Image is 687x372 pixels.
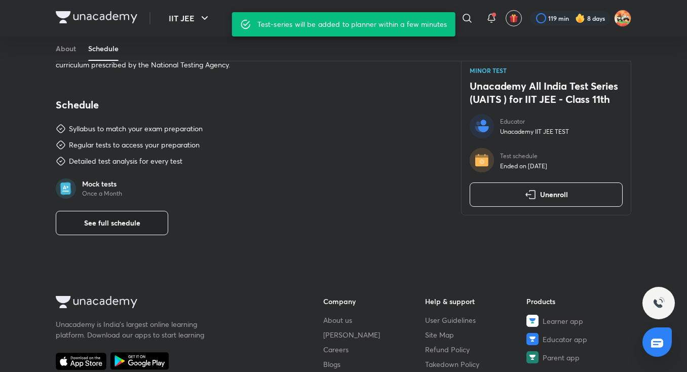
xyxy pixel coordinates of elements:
h6: Products [526,296,628,307]
img: streak [575,13,585,23]
p: Once a Month [82,190,122,198]
a: User Guidelines [425,315,527,325]
a: Company Logo [56,296,291,311]
span: See full schedule [84,218,140,228]
span: Careers [323,344,349,355]
p: Mock tests [82,179,122,189]
p: Unacademy is India’s largest online learning platform. Download our apps to start learning [56,319,208,340]
h6: Help & support [425,296,527,307]
a: Blogs [323,359,425,369]
a: Careers [323,344,425,355]
a: Schedule [88,36,119,61]
a: About us [323,315,425,325]
div: Regular tests to access your preparation [69,140,200,150]
a: Site Map [425,329,527,340]
a: Parent app [526,351,628,363]
span: Learner app [543,316,583,326]
p: Ended on [DATE] [500,162,547,170]
a: [PERSON_NAME] [323,329,425,340]
img: Company Logo [56,11,137,23]
a: Company Logo [56,11,137,26]
button: See full schedule [56,211,168,235]
img: Parent app [526,351,539,363]
a: Takedown Policy [425,359,527,369]
div: Syllabus to match your exam preparation [69,124,203,134]
img: Learner app [526,315,539,327]
img: Educator app [526,333,539,345]
img: avatar [509,14,518,23]
h6: Company [323,296,425,307]
p: Educator [500,118,569,126]
img: Company Logo [56,296,137,308]
button: avatar [506,10,522,26]
div: Detailed test analysis for every test [69,156,182,166]
button: Unenroll [470,182,623,206]
h4: Unacademy All India Test Series (UAITS ) for IIT JEE - Class 11th [470,79,623,105]
img: Aniket Kumar Barnwal [614,10,631,27]
h4: Schedule [56,98,437,111]
span: Educator app [543,334,587,345]
a: Learner app [526,315,628,327]
p: Unacademy IIT JEE TEST [500,128,569,136]
div: Test-series will be added to planner within a few minutes [257,15,447,33]
img: ttu [653,297,665,309]
p: Test schedule [500,152,547,160]
a: Refund Policy [425,344,527,355]
p: MINOR TEST [470,67,623,73]
a: Educator app [526,333,628,345]
button: IIT JEE [163,8,217,28]
span: Unenroll [540,189,568,199]
a: About [56,36,76,61]
span: Parent app [543,352,580,363]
